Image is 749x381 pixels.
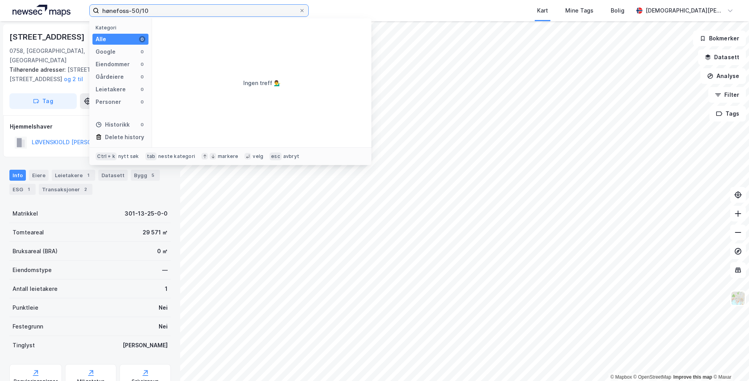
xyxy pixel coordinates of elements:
img: logo.a4113a55bc3d86da70a041830d287a7e.svg [13,5,71,16]
div: Eiendomstype [13,265,52,275]
div: Mine Tags [565,6,593,15]
div: 1 [84,171,92,179]
div: Kart [537,6,548,15]
div: Ingen treff 💁‍♂️ [243,78,280,88]
div: Tinglyst [13,341,35,350]
div: Festegrunn [13,322,43,331]
div: Kategori [96,25,148,31]
div: Ctrl + k [96,152,117,160]
div: Leietakere [96,85,126,94]
div: 0 [139,36,145,42]
div: — [162,265,168,275]
div: 0 [139,122,145,128]
div: 301-13-25-0-0 [125,209,168,218]
div: 29 571 ㎡ [143,228,168,237]
span: Tilhørende adresser: [9,66,67,73]
div: nytt søk [118,153,139,160]
div: 0 ㎡ [157,247,168,256]
div: 0 [139,61,145,67]
div: Info [9,170,26,181]
div: 0 [139,74,145,80]
div: Bruksareal (BRA) [13,247,58,256]
button: Analyse [700,68,746,84]
div: [STREET_ADDRESS] [9,31,86,43]
button: Bokmerker [693,31,746,46]
div: 0 [139,99,145,105]
div: Antall leietakere [13,284,58,294]
div: 5 [149,171,157,179]
iframe: Chat Widget [710,343,749,381]
div: Bygg [131,170,160,181]
button: Filter [708,87,746,103]
button: Tag [9,93,77,109]
button: Tags [709,106,746,122]
div: 0 [139,86,145,93]
div: Historikk [96,120,130,129]
input: Søk på adresse, matrikkel, gårdeiere, leietakere eller personer [99,5,299,16]
div: Transaksjoner [39,184,92,195]
div: [DEMOGRAPHIC_DATA][PERSON_NAME] [646,6,724,15]
div: Delete history [105,132,144,142]
div: markere [218,153,238,160]
div: [PERSON_NAME] [123,341,168,350]
div: Hjemmelshaver [10,122,170,131]
div: Punktleie [13,303,38,312]
a: OpenStreetMap [633,374,671,380]
div: Nei [159,322,168,331]
div: Eiendommer [96,60,130,69]
div: 0758, [GEOGRAPHIC_DATA], [GEOGRAPHIC_DATA] [9,46,111,65]
div: tab [145,152,157,160]
div: Kontrollprogram for chat [710,343,749,381]
div: Alle [96,34,106,44]
div: Nei [159,303,168,312]
div: [STREET_ADDRESS], [STREET_ADDRESS] [9,65,165,84]
div: ESG [9,184,36,195]
div: Tomteareal [13,228,44,237]
div: Eiere [29,170,49,181]
div: 0 [139,49,145,55]
div: Gårdeiere [96,72,124,82]
div: velg [253,153,263,160]
div: 2 [81,185,89,193]
div: Personer [96,97,121,107]
div: avbryt [283,153,299,160]
div: Leietakere [52,170,95,181]
img: Z [731,291,745,306]
div: esc [270,152,282,160]
div: 1 [25,185,33,193]
div: Datasett [98,170,128,181]
div: Google [96,47,116,56]
a: Mapbox [610,374,632,380]
div: Matrikkel [13,209,38,218]
a: Improve this map [673,374,712,380]
div: 1 [165,284,168,294]
div: Bolig [611,6,624,15]
button: Datasett [698,49,746,65]
div: neste kategori [158,153,195,160]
